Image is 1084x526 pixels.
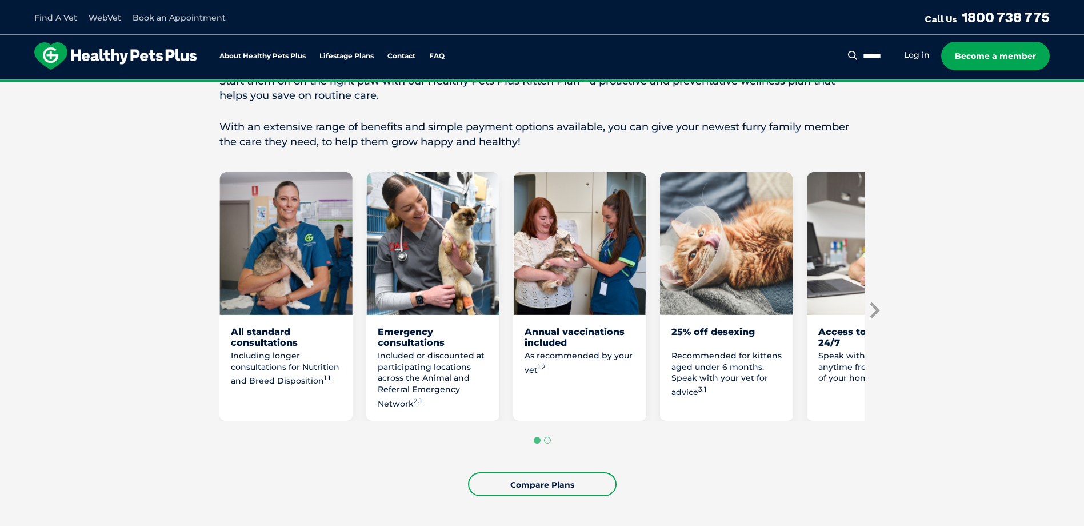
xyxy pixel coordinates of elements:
[671,326,782,348] div: 25% off desexing
[319,53,374,60] a: Lifestage Plans
[324,374,330,382] sup: 1.1
[807,172,940,421] li: 5 of 7
[219,120,865,149] p: With an extensive range of benefits and simple payment options available, you can give your newes...
[387,53,415,60] a: Contact
[219,435,865,445] ul: Select a slide to show
[846,50,860,61] button: Search
[219,172,353,421] li: 1 of 7
[904,50,930,61] a: Log in
[378,326,488,348] div: Emergency consultations
[671,350,782,398] p: Recommended for kittens aged under 6 months. Speak with your vet for advice
[538,363,546,371] sup: 1.2
[34,42,197,70] img: hpp-logo
[818,326,929,348] div: Access to WebVet 24/7
[534,437,541,444] button: Go to page 1
[525,326,635,348] div: Annual vaccinations included
[925,9,1050,26] a: Call Us1800 738 775
[941,42,1050,70] a: Become a member
[231,350,341,386] p: Including longer consultations for Nutrition and Breed Disposition
[89,13,121,23] a: WebVet
[698,385,706,393] sup: 3.1
[219,53,306,60] a: About Healthy Pets Plus
[366,172,499,421] li: 2 of 7
[544,437,551,444] button: Go to page 2
[219,74,865,103] p: Start them off on the right paw with our Healthy Pets Plus Kitten Plan - a proactive and preventa...
[231,326,341,348] div: All standard consultations
[513,172,646,421] li: 3 of 7
[429,53,445,60] a: FAQ
[818,350,929,384] p: Speak with a qualified vet anytime from the comfort of your home
[925,13,957,25] span: Call Us
[660,172,793,421] li: 4 of 7
[34,13,77,23] a: Find A Vet
[329,80,755,90] span: Proactive, preventative wellness program designed to keep your pet healthier and happier for longer
[378,350,488,409] p: Included or discounted at participating locations across the Animal and Referral Emergency Network
[468,472,617,496] a: Compare Plans
[133,13,226,23] a: Book an Appointment
[525,350,635,376] p: As recommended by your vet
[865,302,882,319] button: Next slide
[414,397,422,405] sup: 2.1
